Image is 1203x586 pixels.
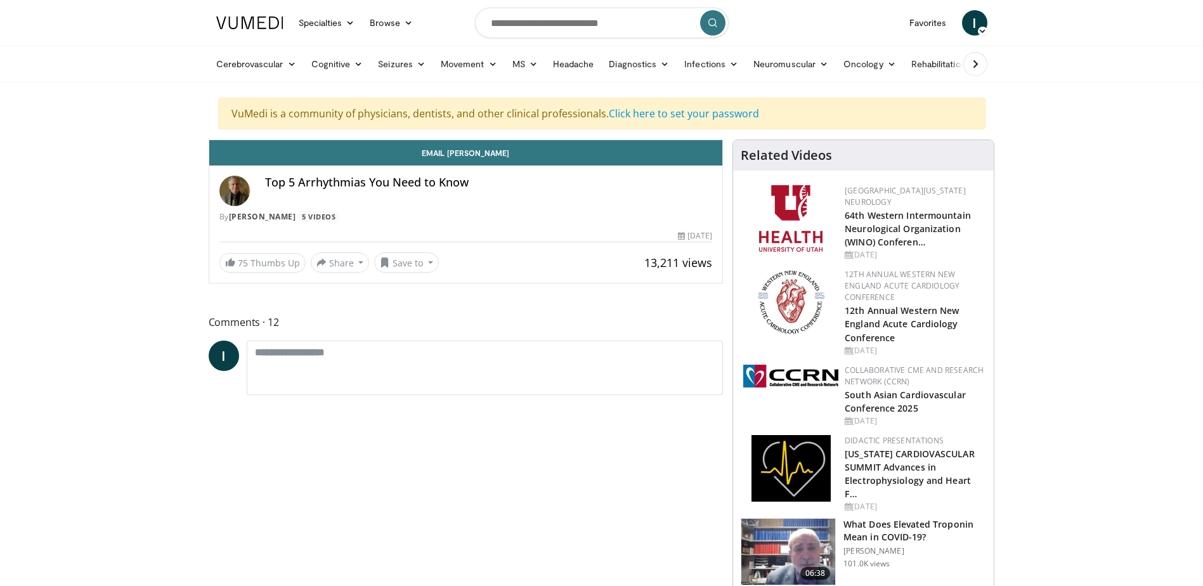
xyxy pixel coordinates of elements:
div: [DATE] [845,501,984,512]
a: 06:38 What Does Elevated Troponin Mean in COVID-19? [PERSON_NAME] 101.0K views [741,518,986,585]
button: Save to [374,252,439,273]
div: [DATE] [678,230,712,242]
span: 75 [238,257,248,269]
a: Infections [677,51,746,77]
a: Specialties [291,10,363,36]
button: Share [311,252,370,273]
img: 0954f259-7907-4053-a817-32a96463ecc8.png.150x105_q85_autocrop_double_scale_upscale_version-0.2.png [756,269,826,335]
a: Cerebrovascular [209,51,304,77]
a: Oncology [836,51,904,77]
a: [PERSON_NAME] [229,211,296,222]
p: [PERSON_NAME] [843,546,986,556]
a: Favorites [902,10,954,36]
a: Headache [545,51,602,77]
img: a04ee3ba-8487-4636-b0fb-5e8d268f3737.png.150x105_q85_autocrop_double_scale_upscale_version-0.2.png [743,365,838,387]
span: Comments 12 [209,314,724,330]
a: 12th Annual Western New England Acute Cardiology Conference [845,269,959,303]
a: Cognitive [304,51,371,77]
a: I [962,10,987,36]
h4: Top 5 Arrhythmias You Need to Know [265,176,713,190]
div: VuMedi is a community of physicians, dentists, and other clinical professionals. [218,98,985,129]
a: 12th Annual Western New England Acute Cardiology Conference [845,304,959,343]
img: 98daf78a-1d22-4ebe-927e-10afe95ffd94.150x105_q85_crop-smart_upscale.jpg [741,519,835,585]
img: 1860aa7a-ba06-47e3-81a4-3dc728c2b4cf.png.150x105_q85_autocrop_double_scale_upscale_version-0.2.png [751,435,831,502]
h4: Related Videos [741,148,832,163]
a: South Asian Cardiovascular Conference 2025 [845,389,966,414]
div: By [219,211,713,223]
div: Didactic Presentations [845,435,984,446]
a: Rehabilitation [904,51,973,77]
a: Diagnostics [601,51,677,77]
img: VuMedi Logo [216,16,283,29]
div: [DATE] [845,249,984,261]
a: 5 Videos [298,211,340,222]
a: Email [PERSON_NAME] [209,140,723,166]
div: [DATE] [845,345,984,356]
a: MS [505,51,545,77]
span: 13,211 views [644,255,712,270]
p: 101.0K views [843,559,890,569]
a: 75 Thumbs Up [219,253,306,273]
h3: What Does Elevated Troponin Mean in COVID-19? [843,518,986,544]
a: Seizures [370,51,433,77]
img: Avatar [219,176,250,206]
div: [DATE] [845,415,984,427]
span: 06:38 [800,567,831,580]
input: Search topics, interventions [475,8,729,38]
img: f6362829-b0a3-407d-a044-59546adfd345.png.150x105_q85_autocrop_double_scale_upscale_version-0.2.png [759,185,823,252]
a: Collaborative CME and Research Network (CCRN) [845,365,984,387]
a: 64th Western Intermountain Neurological Organization (WINO) Conferen… [845,209,971,248]
a: Browse [362,10,420,36]
a: Neuromuscular [746,51,836,77]
a: [GEOGRAPHIC_DATA][US_STATE] Neurology [845,185,966,207]
a: Click here to set your password [609,107,759,120]
a: [US_STATE] CARDIOVASCULAR SUMMIT Advances in Electrophysiology and Heart F… [845,448,975,500]
a: I [209,341,239,371]
a: Movement [433,51,505,77]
